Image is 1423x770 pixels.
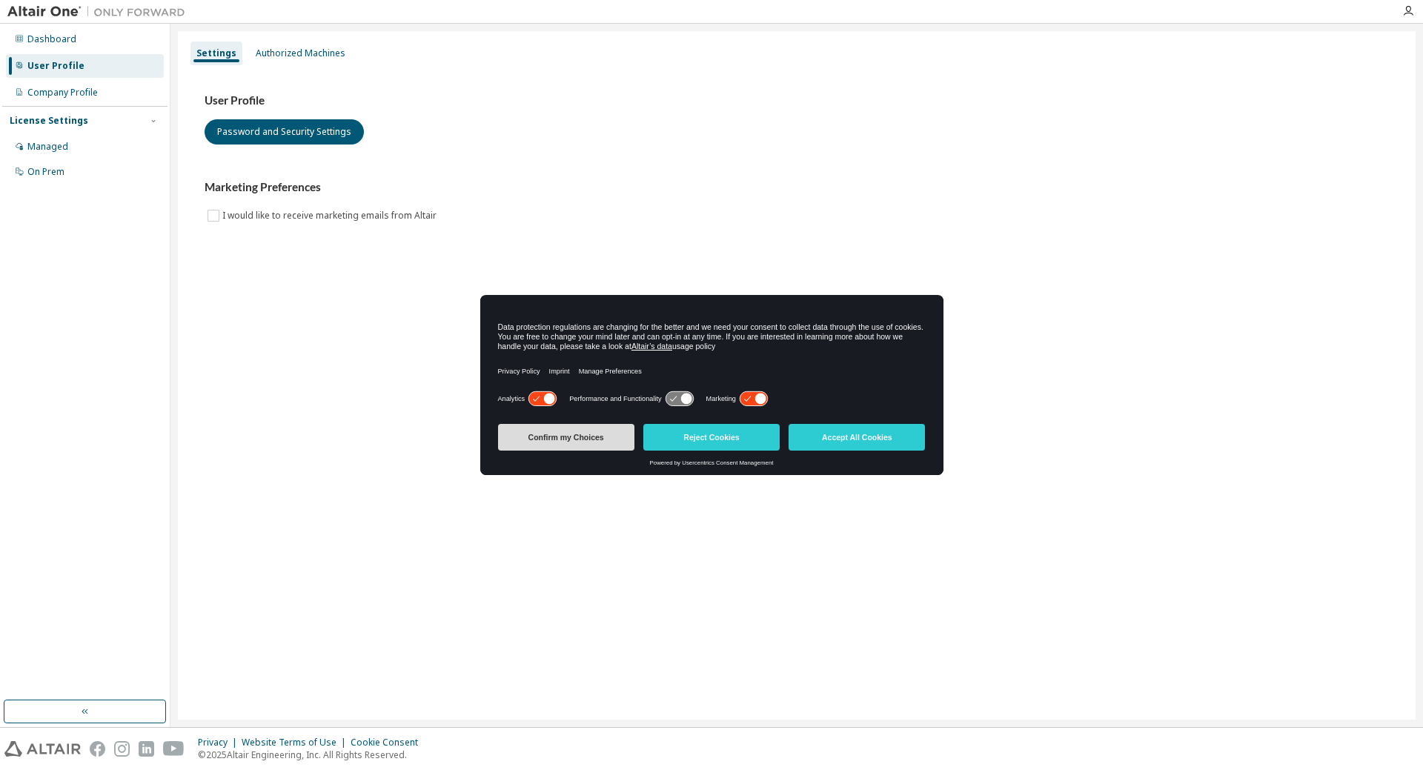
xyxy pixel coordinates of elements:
[351,737,427,749] div: Cookie Consent
[198,737,242,749] div: Privacy
[27,33,76,45] div: Dashboard
[205,180,1389,195] h3: Marketing Preferences
[196,47,236,59] div: Settings
[7,4,193,19] img: Altair One
[27,166,64,178] div: On Prem
[4,741,81,757] img: altair_logo.svg
[139,741,154,757] img: linkedin.svg
[256,47,345,59] div: Authorized Machines
[222,207,439,225] label: I would like to receive marketing emails from Altair
[163,741,185,757] img: youtube.svg
[114,741,130,757] img: instagram.svg
[205,119,364,145] button: Password and Security Settings
[27,141,68,153] div: Managed
[205,93,1389,108] h3: User Profile
[10,115,88,127] div: License Settings
[242,737,351,749] div: Website Terms of Use
[90,741,105,757] img: facebook.svg
[27,60,84,72] div: User Profile
[27,87,98,99] div: Company Profile
[198,749,427,761] p: © 2025 Altair Engineering, Inc. All Rights Reserved.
